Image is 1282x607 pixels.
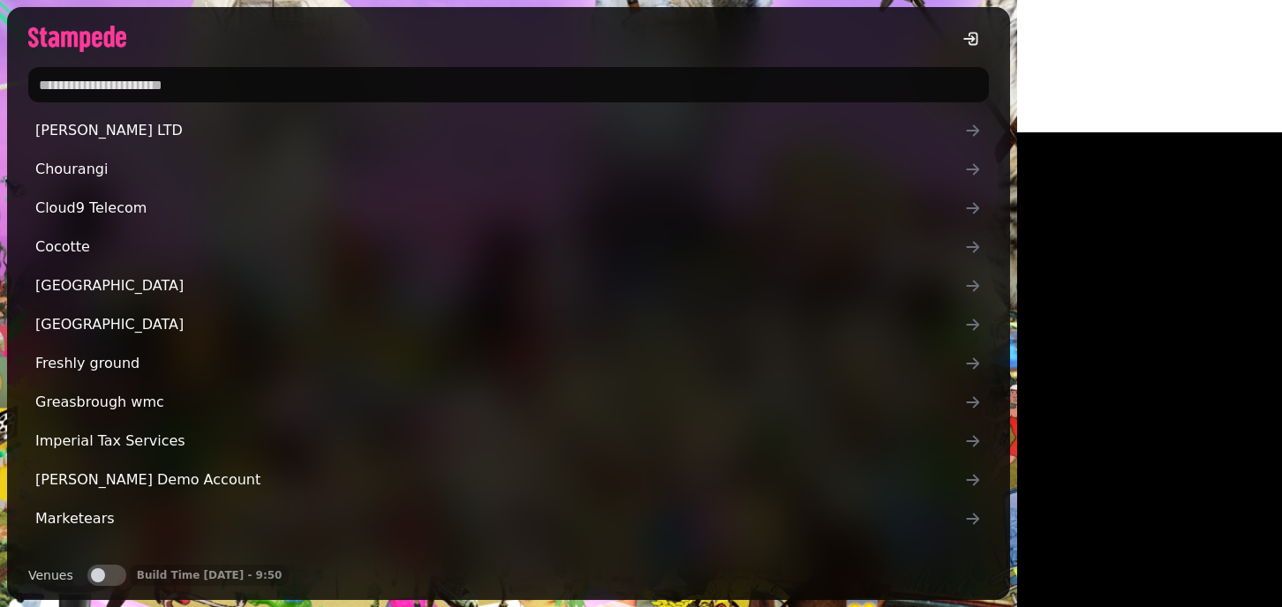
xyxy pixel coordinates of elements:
span: [PERSON_NAME] Demo Account [35,469,964,491]
label: Venues [28,565,73,586]
a: Cloud9 Telecom [28,191,989,226]
span: Chourangi [35,159,964,180]
span: [PERSON_NAME] LTD [35,120,964,141]
a: Marketears [28,501,989,536]
a: [PERSON_NAME] LTD [28,113,989,148]
a: Imperial Tax Services [28,423,989,459]
span: Greasbrough wmc [35,392,964,413]
span: [GEOGRAPHIC_DATA] [35,314,964,335]
button: logout [954,21,989,56]
p: Build Time [DATE] - 9:50 [137,568,283,582]
a: Cocotte [28,229,989,265]
a: [GEOGRAPHIC_DATA] [28,268,989,303]
a: My Comic Soda Bar [28,540,989,575]
img: logo [28,26,126,52]
a: Chourangi [28,152,989,187]
span: Imperial Tax Services [35,431,964,452]
a: [PERSON_NAME] Demo Account [28,462,989,498]
a: Freshly ground [28,346,989,381]
a: [GEOGRAPHIC_DATA] [28,307,989,342]
span: Freshly ground [35,353,964,374]
span: Cloud9 Telecom [35,198,964,219]
span: Marketears [35,508,964,529]
span: Cocotte [35,236,964,258]
span: My Comic Soda Bar [35,547,964,568]
span: [GEOGRAPHIC_DATA] [35,275,964,296]
a: Greasbrough wmc [28,385,989,420]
